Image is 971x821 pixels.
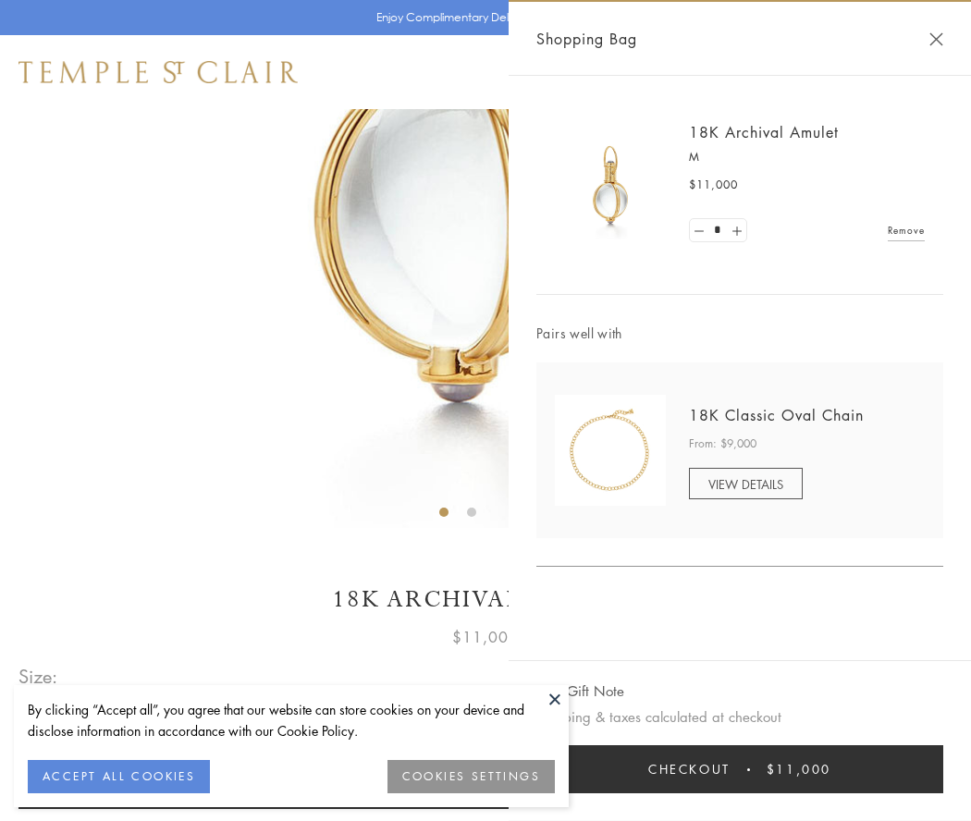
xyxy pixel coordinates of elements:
[689,148,925,166] p: M
[28,699,555,741] div: By clicking “Accept all”, you agree that our website can store cookies on your device and disclos...
[452,625,519,649] span: $11,000
[18,61,298,83] img: Temple St. Clair
[727,219,745,242] a: Set quantity to 2
[648,759,731,779] span: Checkout
[689,435,756,453] span: From: $9,000
[18,583,953,616] h1: 18K Archival Amulet
[689,176,738,194] span: $11,000
[689,468,803,499] a: VIEW DETAILS
[708,475,783,493] span: VIEW DETAILS
[929,32,943,46] button: Close Shopping Bag
[555,395,666,506] img: N88865-OV18
[690,219,708,242] a: Set quantity to 0
[536,705,943,729] p: Shipping & taxes calculated at checkout
[536,323,943,344] span: Pairs well with
[387,760,555,793] button: COOKIES SETTINGS
[767,759,831,779] span: $11,000
[18,661,59,692] span: Size:
[555,129,666,240] img: 18K Archival Amulet
[689,122,839,142] a: 18K Archival Amulet
[536,680,624,703] button: Add Gift Note
[536,745,943,793] button: Checkout $11,000
[28,760,210,793] button: ACCEPT ALL COOKIES
[376,8,586,27] p: Enjoy Complimentary Delivery & Returns
[689,405,864,425] a: 18K Classic Oval Chain
[888,220,925,240] a: Remove
[536,27,637,51] span: Shopping Bag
